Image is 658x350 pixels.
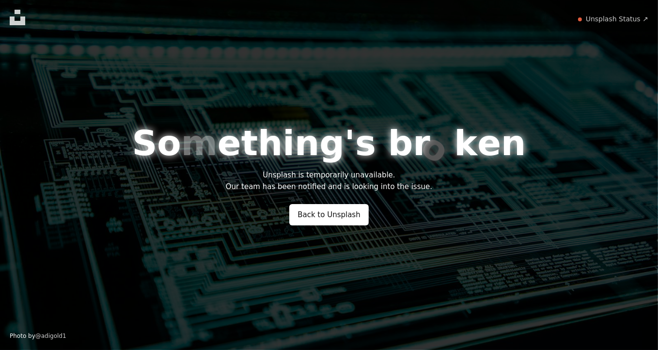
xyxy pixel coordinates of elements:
[218,123,241,163] font: e
[295,123,319,163] font: n
[454,123,477,163] font: k
[157,123,181,163] font: o
[226,171,432,191] font: Unsplash is temporarily unavailable. Our team has been notified and is looking into the issue.
[501,123,526,163] font: n
[586,15,641,23] font: Unsplash Status
[414,125,456,172] font: o
[282,123,295,163] font: i
[413,123,430,163] font: r
[642,15,648,23] font: ↗
[181,123,218,163] font: m
[355,123,376,163] font: s
[258,123,282,163] font: h
[132,123,157,163] font: S
[289,204,369,225] a: Back to Unsplash
[319,123,345,163] font: g
[241,123,258,163] font: t
[345,125,355,161] span: '
[586,15,648,24] a: Unsplash Status ↗
[477,123,501,163] font: e
[10,333,35,339] font: Photo by
[388,123,413,163] font: b
[298,210,360,219] font: Back to Unsplash
[132,125,526,161] h1: Something's broken
[35,333,66,339] a: @adigold1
